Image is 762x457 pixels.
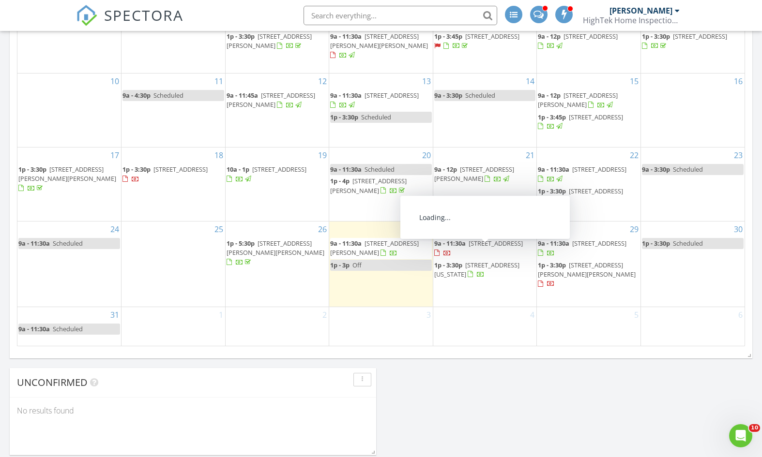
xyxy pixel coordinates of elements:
a: 1p - 3:45p [STREET_ADDRESS] [538,112,640,133]
a: Go to September 5, 2025 [632,307,640,323]
span: 10 [749,424,760,432]
a: 9a - 11:30a [STREET_ADDRESS][PERSON_NAME] [330,238,432,259]
iframe: Intercom live chat [729,424,752,447]
a: 9a - 11:30a [STREET_ADDRESS] [330,90,432,111]
td: Go to September 3, 2025 [329,307,433,345]
div: [PERSON_NAME] [610,6,672,15]
span: [STREET_ADDRESS][PERSON_NAME] [330,177,407,194]
td: Go to August 18, 2025 [122,147,226,221]
span: 1p - 3p [330,261,350,269]
a: 9a - 11:30a [STREET_ADDRESS] [434,239,523,257]
a: 1p - 3:45p [STREET_ADDRESS] [538,113,623,131]
a: Go to August 30, 2025 [732,221,745,237]
span: 9a - 12p [538,91,561,100]
span: Scheduled [365,165,395,174]
div: No results found [10,398,376,424]
span: 9a - 11:30a [538,239,569,248]
span: 9a - 11:30a [330,165,362,174]
a: Go to August 12, 2025 [316,74,329,89]
a: Go to August 22, 2025 [628,147,640,163]
span: [STREET_ADDRESS] [469,239,523,248]
span: [STREET_ADDRESS][PERSON_NAME] [227,91,315,109]
span: [STREET_ADDRESS][PERSON_NAME][PERSON_NAME] [330,32,428,50]
td: Go to August 25, 2025 [122,221,226,307]
a: Go to August 18, 2025 [213,147,225,163]
td: Go to August 27, 2025 [329,221,433,307]
td: Go to August 26, 2025 [225,221,329,307]
a: Go to August 24, 2025 [108,221,121,237]
td: Go to August 12, 2025 [225,74,329,147]
td: Go to August 10, 2025 [17,74,122,147]
a: Go to August 31, 2025 [108,307,121,323]
a: 9a - 11:30a [STREET_ADDRESS][PERSON_NAME][PERSON_NAME] [330,31,432,61]
a: Go to August 25, 2025 [213,221,225,237]
span: [STREET_ADDRESS] [465,32,519,41]
a: 1p - 3:30p [STREET_ADDRESS][PERSON_NAME] [227,31,328,52]
a: Go to August 28, 2025 [524,221,536,237]
td: Go to September 1, 2025 [122,307,226,345]
a: Go to August 17, 2025 [108,147,121,163]
a: 9a - 12p [STREET_ADDRESS] [538,31,640,52]
a: Go to September 2, 2025 [320,307,329,323]
span: [STREET_ADDRESS][PERSON_NAME] [330,239,419,257]
span: [STREET_ADDRESS] [365,91,419,100]
a: Go to August 27, 2025 [420,221,433,237]
span: [STREET_ADDRESS] [252,165,306,174]
td: Go to August 15, 2025 [537,74,641,147]
a: Go to August 29, 2025 [628,221,640,237]
span: 10a - 1p [227,165,249,174]
a: 1p - 5:30p [STREET_ADDRESS][PERSON_NAME][PERSON_NAME] [227,239,324,266]
td: Go to August 6, 2025 [329,15,433,74]
td: Go to August 13, 2025 [329,74,433,147]
span: [STREET_ADDRESS] [569,113,623,121]
a: 10a - 1p [STREET_ADDRESS] [227,165,306,183]
a: 1p - 3:30p [STREET_ADDRESS] [538,186,640,206]
span: 1p - 3:30p [642,239,670,248]
span: [STREET_ADDRESS] [153,165,208,174]
span: 9a - 11:45a [227,91,258,100]
span: 9a - 11:30a [538,165,569,174]
a: 9a - 11:30a [STREET_ADDRESS][PERSON_NAME] [330,239,419,257]
a: 1p - 3:45p [STREET_ADDRESS] [434,32,519,50]
a: 1p - 5:30p [STREET_ADDRESS][PERSON_NAME][PERSON_NAME] [227,238,328,268]
a: 1p - 4p [STREET_ADDRESS][PERSON_NAME] [330,176,432,196]
span: [STREET_ADDRESS][PERSON_NAME] [538,91,618,109]
span: 1p - 3:45p [538,113,566,121]
input: Search everything... [304,6,497,25]
span: [STREET_ADDRESS] [572,165,626,174]
a: 1p - 3:30p [STREET_ADDRESS][US_STATE] [434,260,536,280]
td: Go to August 17, 2025 [17,147,122,221]
td: Go to August 3, 2025 [17,15,122,74]
a: 1p - 4p [STREET_ADDRESS][PERSON_NAME] [330,177,407,194]
a: Go to August 15, 2025 [628,74,640,89]
a: 9a - 11:30a [STREET_ADDRESS] [538,165,626,183]
a: Go to September 4, 2025 [528,307,536,323]
a: 9a - 11:30a [STREET_ADDRESS] [538,239,626,257]
a: Go to August 23, 2025 [732,147,745,163]
a: 1p - 3:30p [STREET_ADDRESS] [642,32,727,50]
span: [STREET_ADDRESS][US_STATE] [434,261,519,279]
td: Go to August 30, 2025 [640,221,745,307]
a: Go to August 21, 2025 [524,147,536,163]
td: Go to August 14, 2025 [433,74,537,147]
a: 1p - 3:30p [STREET_ADDRESS][US_STATE] [434,261,519,279]
span: 9a - 3:30p [434,91,462,100]
a: Go to August 26, 2025 [316,221,329,237]
td: Go to August 4, 2025 [122,15,226,74]
td: Go to September 5, 2025 [537,307,641,345]
span: Scheduled [361,113,391,121]
td: Go to August 11, 2025 [122,74,226,147]
span: 1p - 3:30p [18,165,46,174]
a: 9a - 11:45a [STREET_ADDRESS][PERSON_NAME] [227,91,315,109]
a: 1p - 3:30p [STREET_ADDRESS] [122,165,208,183]
td: Go to August 9, 2025 [640,15,745,74]
span: Unconfirmed [17,376,88,389]
a: 1p - 3:30p [STREET_ADDRESS] [538,187,623,205]
span: 1p - 3:30p [330,113,358,121]
td: Go to August 8, 2025 [537,15,641,74]
td: Go to September 2, 2025 [225,307,329,345]
span: 1p - 4p [330,177,350,185]
span: [STREET_ADDRESS][PERSON_NAME] [434,165,514,183]
span: 1p - 3:45p [434,32,462,41]
a: 1p - 3:30p [STREET_ADDRESS][PERSON_NAME][PERSON_NAME] [538,261,636,288]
